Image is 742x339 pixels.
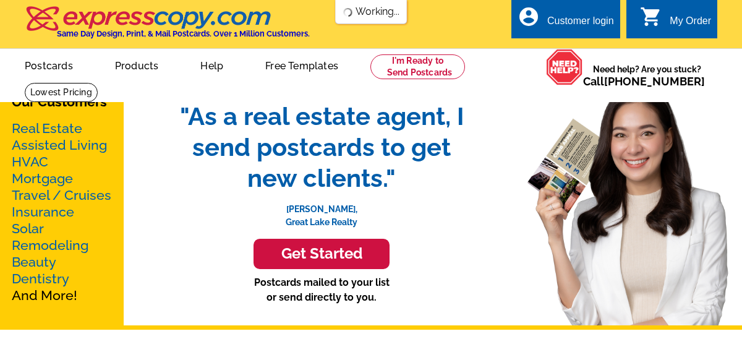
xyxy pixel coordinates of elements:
[670,15,711,33] div: My Order
[604,75,705,88] a: [PHONE_NUMBER]
[583,63,711,88] span: Need help? Are you stuck?
[12,238,88,253] a: Remodeling
[12,254,56,270] a: Beauty
[95,50,179,79] a: Products
[12,137,107,153] a: Assisted Living
[546,49,583,85] img: help
[518,6,540,28] i: account_circle
[245,50,358,79] a: Free Templates
[5,50,93,79] a: Postcards
[343,7,353,17] img: loading...
[167,101,476,194] span: "As a real estate agent, I send postcards to get new clients."
[12,171,73,186] a: Mortgage
[640,14,711,29] a: shopping_cart My Order
[12,187,111,203] a: Travel / Cruises
[12,121,82,136] a: Real Estate
[167,239,476,269] a: Get Started
[547,15,614,33] div: Customer login
[640,6,662,28] i: shopping_cart
[12,204,74,220] a: Insurance
[12,221,44,236] a: Solar
[181,50,243,79] a: Help
[12,271,69,286] a: Dentistry
[269,245,374,263] h3: Get Started
[518,14,614,29] a: account_circle Customer login
[12,120,112,304] p: And More!
[57,29,310,38] h4: Same Day Design, Print, & Mail Postcards. Over 1 Million Customers.
[167,275,476,305] p: Postcards mailed to your list or send directly to you.
[583,75,705,88] span: Call
[12,154,48,169] a: HVAC
[167,194,476,229] p: [PERSON_NAME], Great Lake Realty
[25,15,310,38] a: Same Day Design, Print, & Mail Postcards. Over 1 Million Customers.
